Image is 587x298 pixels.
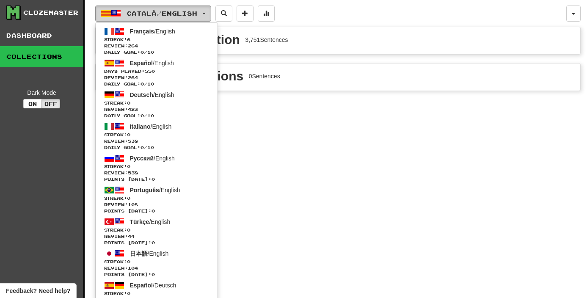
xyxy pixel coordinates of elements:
[141,145,144,150] span: 0
[127,227,130,232] span: 0
[127,196,130,201] span: 0
[104,81,209,87] span: Daily Goal: / 10
[245,36,288,44] div: 3,751 Sentences
[104,265,209,271] span: Review: 104
[96,184,218,215] a: Português/EnglishStreak:0 Review:108Points [DATE]:0
[130,155,175,162] span: / English
[104,106,209,113] span: Review: 423
[127,291,130,296] span: 0
[104,176,209,182] span: Points [DATE]: 0
[104,233,209,240] span: Review: 44
[104,271,209,278] span: Points [DATE]: 0
[23,99,42,108] button: On
[104,113,209,119] span: Daily Goal: / 10
[104,163,209,170] span: Streak:
[104,240,209,246] span: Points [DATE]: 0
[96,152,218,184] a: Русский/EnglishStreak:0 Review:538Points [DATE]:0
[96,120,218,152] a: Italiano/EnglishStreak:0 Review:538Daily Goal:0/10
[104,227,209,233] span: Streak:
[104,49,209,55] span: Daily Goal: / 10
[130,60,174,66] span: / English
[96,25,218,57] a: Français/EnglishStreak:6 Review:264Daily Goal:0/10
[127,259,130,264] span: 0
[104,68,209,74] span: Days Played:
[141,81,144,86] span: 0
[258,6,275,22] button: More stats
[141,113,144,118] span: 0
[130,28,175,35] span: / English
[104,138,209,144] span: Review: 538
[127,10,197,17] span: Català / English
[96,247,218,279] a: 日本語/EnglishStreak:0 Review:104Points [DATE]:0
[130,123,151,130] span: Italiano
[104,144,209,151] span: Daily Goal: / 10
[96,88,218,120] a: Deutsch/EnglishStreak:0 Review:423Daily Goal:0/10
[104,132,209,138] span: Streak:
[130,60,153,66] span: Español
[104,170,209,176] span: Review: 538
[104,290,209,297] span: Streak:
[6,88,77,97] div: Dark Mode
[130,28,154,35] span: Français
[95,6,211,22] button: Català/English
[130,123,172,130] span: / English
[130,218,171,225] span: / English
[6,287,70,295] span: Open feedback widget
[145,69,155,74] span: 550
[104,201,209,208] span: Review: 108
[130,218,149,225] span: Türkçe
[41,99,60,108] button: Off
[104,208,209,214] span: Points [DATE]: 0
[130,282,176,289] span: / Deutsch
[104,36,209,43] span: Streak:
[96,57,218,88] a: Español/EnglishDays Played:550 Review:264Daily Goal:0/10
[104,43,209,49] span: Review: 264
[127,132,130,137] span: 0
[104,100,209,106] span: Streak:
[104,195,209,201] span: Streak:
[104,259,209,265] span: Streak:
[104,74,209,81] span: Review: 264
[130,187,159,193] span: Português
[249,72,280,80] div: 0 Sentences
[141,50,144,55] span: 0
[127,100,130,105] span: 0
[96,215,218,247] a: Türkçe/EnglishStreak:0 Review:44Points [DATE]:0
[130,250,169,257] span: / English
[130,91,153,98] span: Deutsch
[215,6,232,22] button: Search sentences
[130,187,180,193] span: / English
[127,37,130,42] span: 6
[23,8,78,17] div: Clozemaster
[130,155,154,162] span: Русский
[130,282,153,289] span: Español
[237,6,254,22] button: Add sentence to collection
[130,91,174,98] span: / English
[130,250,148,257] span: 日本語
[127,164,130,169] span: 0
